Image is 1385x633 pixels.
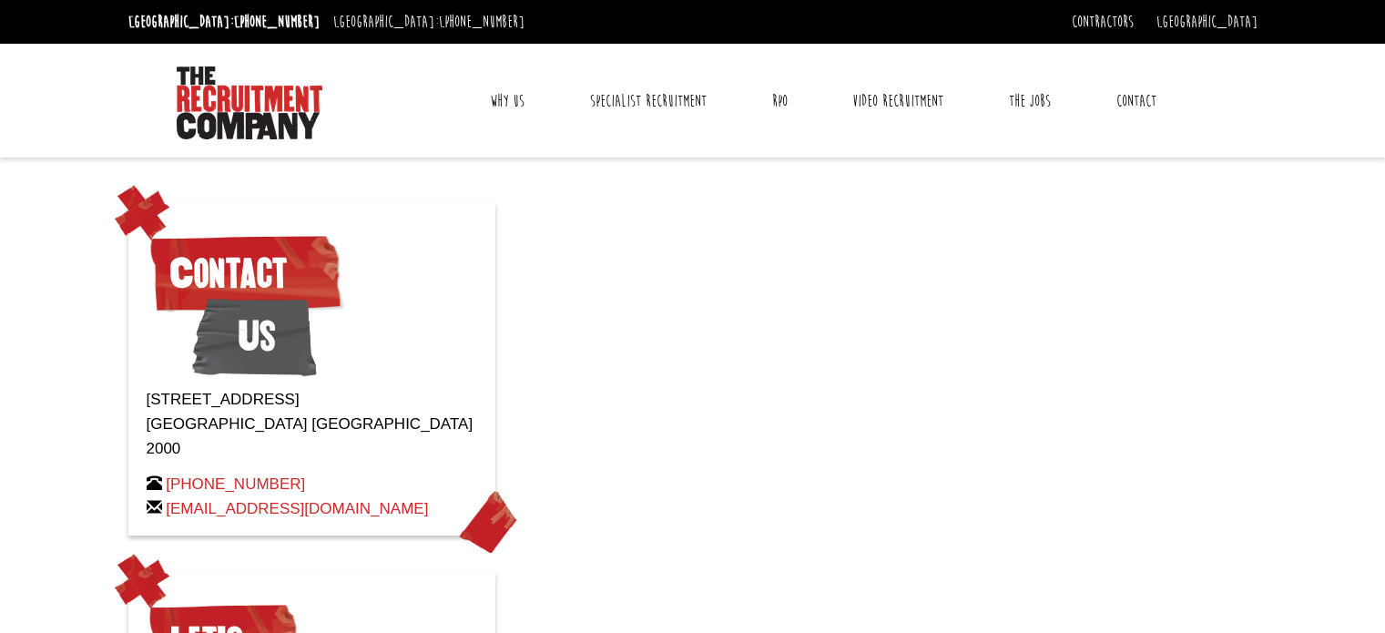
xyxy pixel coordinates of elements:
li: [GEOGRAPHIC_DATA]: [329,7,529,36]
img: The Recruitment Company [177,66,322,139]
a: Video Recruitment [839,78,957,124]
a: [PHONE_NUMBER] [439,12,524,32]
p: [STREET_ADDRESS] [GEOGRAPHIC_DATA] [GEOGRAPHIC_DATA] 2000 [147,387,477,462]
a: [PHONE_NUMBER] [166,475,305,493]
a: The Jobs [995,78,1064,124]
a: [GEOGRAPHIC_DATA] [1156,12,1258,32]
span: Contact [147,228,344,319]
li: [GEOGRAPHIC_DATA]: [124,7,324,36]
a: [PHONE_NUMBER] [234,12,320,32]
a: Specialist Recruitment [576,78,720,124]
a: Why Us [476,78,538,124]
span: Us [192,291,317,382]
a: Contact [1103,78,1170,124]
a: [EMAIL_ADDRESS][DOMAIN_NAME] [166,500,428,517]
a: RPO [759,78,801,124]
a: Contractors [1072,12,1134,32]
